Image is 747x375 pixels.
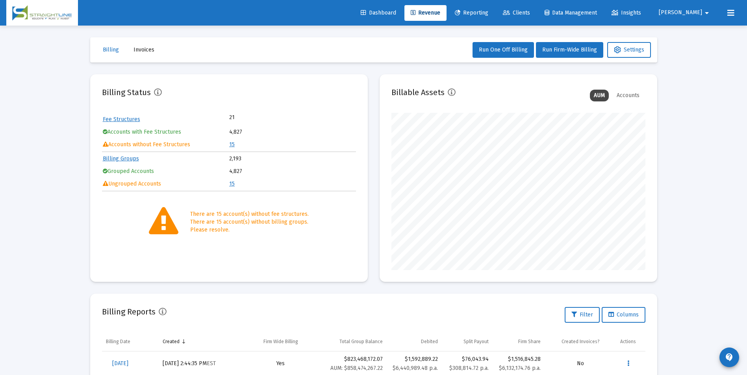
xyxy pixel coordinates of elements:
[133,46,154,53] span: Invoices
[538,5,603,21] a: Data Management
[103,139,229,151] td: Accounts without Fee Structures
[12,5,72,21] img: Dashboard
[102,332,159,351] td: Column Billing Date
[590,90,609,101] div: AUM
[159,332,246,351] td: Column Created
[391,355,438,363] div: $1,592,889.22
[319,355,383,372] div: $823,468,172.07
[339,338,383,345] div: Total Group Balance
[391,86,445,99] h2: Billable Assets
[96,42,125,58] button: Billing
[127,42,161,58] button: Invoices
[549,360,612,368] div: No
[103,126,229,138] td: Accounts with Fee Structures
[106,356,135,371] a: [DATE]
[229,153,355,165] td: 2,193
[354,5,402,21] a: Dashboard
[659,9,702,16] span: [PERSON_NAME]
[503,9,530,16] span: Clients
[102,305,156,318] h2: Billing Reports
[387,332,442,351] td: Column Debited
[163,360,242,368] div: [DATE] 2:44:35 PM
[250,360,311,368] div: Yes
[449,365,489,371] small: $308,814.72 p.a.
[190,218,309,226] div: There are 15 account(s) without billing groups.
[614,46,644,53] span: Settings
[455,9,488,16] span: Reporting
[229,114,292,121] td: 21
[103,178,229,190] td: Ungrouped Accounts
[565,307,600,323] button: Filter
[229,126,355,138] td: 4,827
[315,332,387,351] td: Column Total Group Balance
[103,165,229,177] td: Grouped Accounts
[446,355,489,372] div: $76,043.94
[608,311,639,318] span: Columns
[229,141,235,148] a: 15
[103,155,139,162] a: Billing Groups
[616,332,645,351] td: Column Actions
[393,365,438,371] small: $6,440,989.48 p.a.
[263,338,298,345] div: Firm Wide Billing
[542,46,597,53] span: Run Firm-Wide Billing
[545,332,616,351] td: Column Created Invoices?
[725,353,734,362] mat-icon: contact_support
[207,360,216,367] small: EST
[497,355,541,363] div: $1,516,845.28
[330,365,383,371] small: AUM: $858,474,267.22
[442,332,493,351] td: Column Split Payout
[602,307,645,323] button: Columns
[190,210,309,218] div: There are 15 account(s) without fee structures.
[229,180,235,187] a: 15
[649,5,721,20] button: [PERSON_NAME]
[229,165,355,177] td: 4,827
[411,9,440,16] span: Revenue
[103,116,140,123] a: Fee Structures
[536,42,603,58] button: Run Firm-Wide Billing
[605,5,647,21] a: Insights
[190,226,309,234] div: Please resolve.
[497,5,536,21] a: Clients
[493,332,545,351] td: Column Firm Share
[463,338,489,345] div: Split Payout
[607,42,651,58] button: Settings
[404,5,447,21] a: Revenue
[612,9,641,16] span: Insights
[449,5,495,21] a: Reporting
[473,42,534,58] button: Run One Off Billing
[499,365,541,371] small: $6,132,174.76 p.a.
[545,9,597,16] span: Data Management
[163,338,180,345] div: Created
[562,338,600,345] div: Created Invoices?
[112,360,128,367] span: [DATE]
[421,338,438,345] div: Debited
[106,338,130,345] div: Billing Date
[246,332,315,351] td: Column Firm Wide Billing
[103,46,119,53] span: Billing
[102,86,151,99] h2: Billing Status
[479,46,528,53] span: Run One Off Billing
[613,90,643,101] div: Accounts
[620,338,636,345] div: Actions
[518,338,541,345] div: Firm Share
[361,9,396,16] span: Dashboard
[571,311,593,318] span: Filter
[702,5,712,21] mat-icon: arrow_drop_down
